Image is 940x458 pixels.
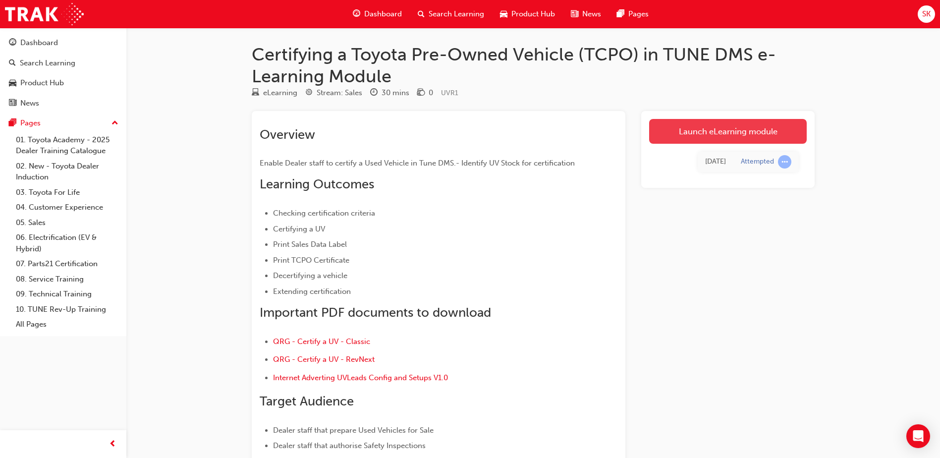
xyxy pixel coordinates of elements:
[12,215,122,230] a: 05. Sales
[12,317,122,332] a: All Pages
[273,355,375,364] a: QRG - Certify a UV - RevNext
[4,94,122,113] a: News
[4,114,122,132] button: Pages
[9,79,16,88] span: car-icon
[12,230,122,256] a: 06. Electrification (EV & Hybrid)
[12,272,122,287] a: 08. Service Training
[628,8,649,20] span: Pages
[12,256,122,272] a: 07. Parts21 Certification
[4,32,122,114] button: DashboardSearch LearningProduct HubNews
[252,89,259,98] span: learningResourceType_ELEARNING-icon
[571,8,578,20] span: news-icon
[4,74,122,92] a: Product Hub
[260,394,354,409] span: Target Audience
[20,117,41,129] div: Pages
[906,424,930,448] div: Open Intercom Messenger
[778,155,791,169] span: learningRecordVerb_ATTEMPT-icon
[273,426,434,435] span: Dealer staff that prepare Used Vehicles for Sale
[370,87,409,99] div: Duration
[111,117,118,130] span: up-icon
[649,119,807,144] a: Launch eLearning module
[273,373,448,382] a: Internet Adverting UVLeads Config and Setups V1.0
[410,4,492,24] a: search-iconSearch Learning
[4,34,122,52] a: Dashboard
[9,119,16,128] span: pages-icon
[417,87,433,99] div: Price
[364,8,402,20] span: Dashboard
[12,302,122,317] a: 10. TUNE Rev-Up Training
[273,271,347,280] span: Decertifying a vehicle
[382,87,409,99] div: 30 mins
[260,176,374,192] span: Learning Outcomes
[617,8,624,20] span: pages-icon
[263,87,297,99] div: eLearning
[12,132,122,159] a: 01. Toyota Academy - 2025 Dealer Training Catalogue
[273,240,347,249] span: Print Sales Data Label
[252,44,815,87] h1: Certifying a Toyota Pre-Owned Vehicle (TCPO) in TUNE DMS e-Learning Module
[273,225,325,233] span: Certifying a UV
[12,159,122,185] a: 02. New - Toyota Dealer Induction
[353,8,360,20] span: guage-icon
[9,39,16,48] span: guage-icon
[260,305,491,320] span: Important PDF documents to download
[429,87,433,99] div: 0
[511,8,555,20] span: Product Hub
[273,256,349,265] span: Print TCPO Certificate
[305,89,313,98] span: target-icon
[370,89,378,98] span: clock-icon
[260,127,315,142] span: Overview
[273,441,426,450] span: Dealer staff that authorise Safety Inspections
[582,8,601,20] span: News
[273,287,351,296] span: Extending certification
[5,3,84,25] img: Trak
[12,200,122,215] a: 04. Customer Experience
[417,89,425,98] span: money-icon
[705,156,726,168] div: Sat Aug 30 2025 14:38:55 GMT+1000 (Australian Eastern Standard Time)
[9,59,16,68] span: search-icon
[12,185,122,200] a: 03. Toyota For Life
[305,87,362,99] div: Stream
[609,4,657,24] a: pages-iconPages
[273,209,375,218] span: Checking certification criteria
[922,8,931,20] span: SK
[260,159,575,168] span: Enable Dealer staff to certify a Used Vehicle in Tune DMS.- Identify UV Stock for certification
[20,77,64,89] div: Product Hub
[741,157,774,167] div: Attempted
[12,286,122,302] a: 09. Technical Training
[273,337,370,346] a: QRG - Certify a UV - Classic
[9,99,16,108] span: news-icon
[109,438,116,451] span: prev-icon
[563,4,609,24] a: news-iconNews
[20,98,39,109] div: News
[4,54,122,72] a: Search Learning
[20,37,58,49] div: Dashboard
[918,5,935,23] button: SK
[492,4,563,24] a: car-iconProduct Hub
[429,8,484,20] span: Search Learning
[317,87,362,99] div: Stream: Sales
[20,57,75,69] div: Search Learning
[500,8,507,20] span: car-icon
[252,87,297,99] div: Type
[345,4,410,24] a: guage-iconDashboard
[418,8,425,20] span: search-icon
[441,89,458,97] span: Learning resource code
